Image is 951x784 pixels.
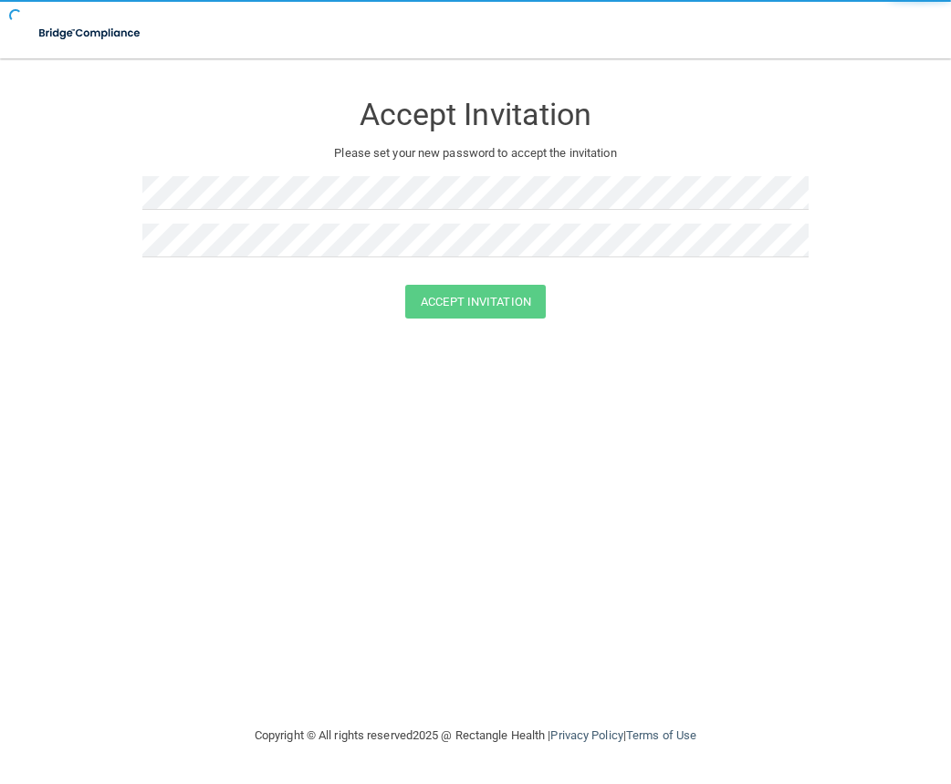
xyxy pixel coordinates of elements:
[156,142,795,164] p: Please set your new password to accept the invitation
[142,98,809,131] h3: Accept Invitation
[27,15,153,52] img: bridge_compliance_login_screen.278c3ca4.svg
[626,728,696,742] a: Terms of Use
[142,706,809,765] div: Copyright © All rights reserved 2025 @ Rectangle Health | |
[405,285,546,319] button: Accept Invitation
[550,728,622,742] a: Privacy Policy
